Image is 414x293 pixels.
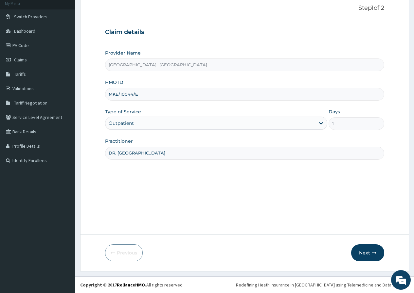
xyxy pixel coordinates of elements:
[105,29,384,36] h3: Claim details
[105,108,141,115] label: Type of Service
[14,71,26,77] span: Tariffs
[75,276,414,293] footer: All rights reserved.
[105,79,123,86] label: HMO ID
[329,108,340,115] label: Days
[117,282,145,288] a: RelianceHMO
[105,50,141,56] label: Provider Name
[38,82,90,148] span: We're online!
[34,37,110,45] div: Chat with us now
[105,138,133,144] label: Practitioner
[3,178,125,201] textarea: Type your message and hit 'Enter'
[14,100,47,106] span: Tariff Negotiation
[80,282,146,288] strong: Copyright © 2017 .
[109,120,134,126] div: Outpatient
[107,3,123,19] div: Minimize live chat window
[105,5,384,12] p: Step 1 of 2
[105,88,384,101] input: Enter HMO ID
[236,282,409,288] div: Redefining Heath Insurance in [GEOGRAPHIC_DATA] using Telemedicine and Data Science!
[14,57,27,63] span: Claims
[12,33,27,49] img: d_794563401_company_1708531726252_794563401
[105,147,384,159] input: Enter Name
[351,244,384,261] button: Next
[14,14,47,20] span: Switch Providers
[14,28,35,34] span: Dashboard
[105,244,143,261] button: Previous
